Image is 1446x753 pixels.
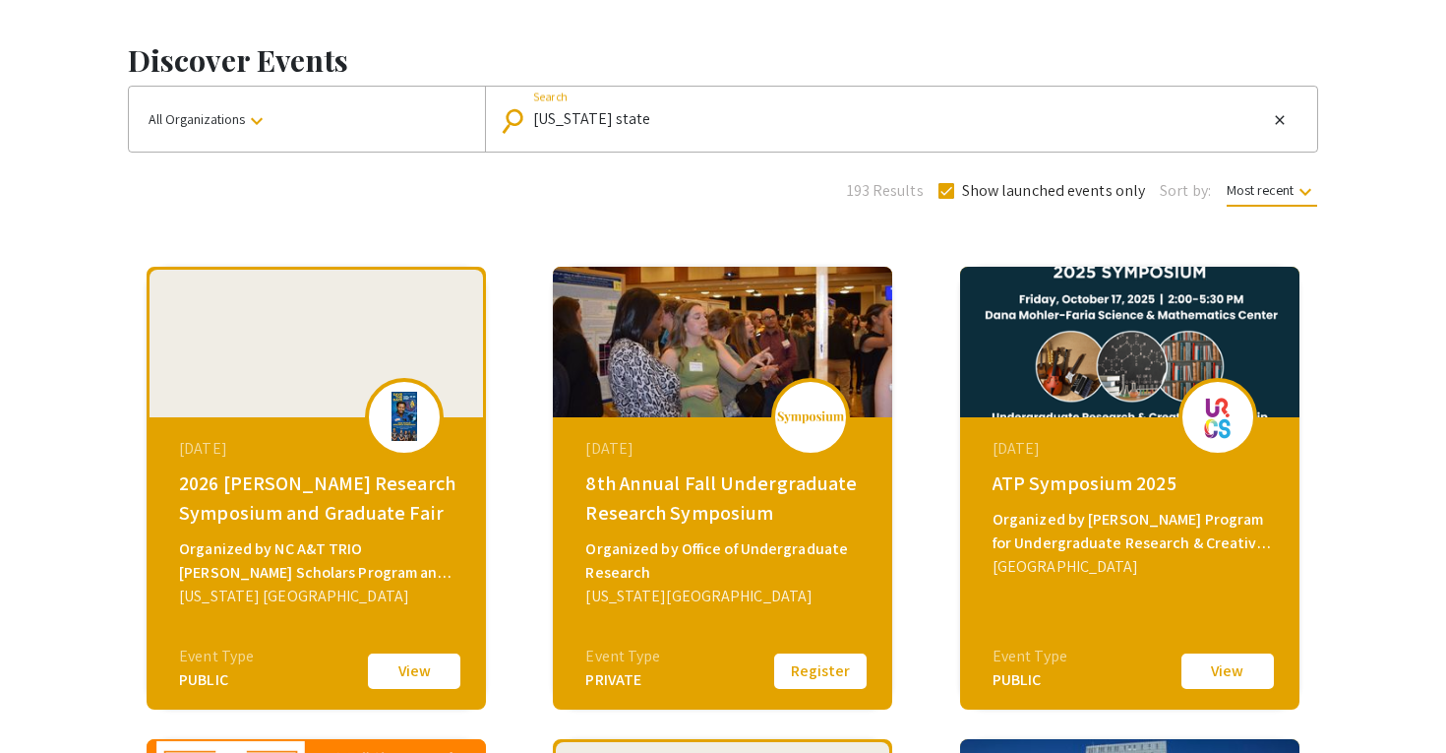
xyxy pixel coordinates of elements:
mat-icon: keyboard_arrow_down [1294,180,1317,204]
div: [US_STATE] [GEOGRAPHIC_DATA] [179,585,458,608]
div: PUBLIC [179,668,254,692]
div: Organized by [PERSON_NAME] Program for Undergraduate Research & Creative Scholarship [993,508,1272,555]
div: [GEOGRAPHIC_DATA] [993,555,1272,579]
span: Most recent [1227,181,1317,207]
img: atp2025_eventCoverPhoto_9b3fe5__thumb.png [960,267,1299,417]
button: Most recent [1211,172,1333,208]
span: All Organizations [149,110,269,128]
span: Sort by: [1160,179,1211,203]
button: Register [771,651,870,692]
mat-icon: Search [504,103,532,138]
button: View [365,651,463,692]
div: [DATE] [993,437,1272,461]
mat-icon: close [1272,111,1288,129]
button: All Organizations [129,87,485,152]
img: logo_v2.png [776,410,845,424]
div: Organized by Office of Undergraduate Research [585,537,865,585]
div: [DATE] [585,437,865,461]
h1: Discover Events [128,42,1318,78]
span: Show launched events only [962,179,1146,203]
div: Event Type [585,645,660,668]
div: PUBLIC [993,668,1067,692]
button: View [1178,651,1277,692]
img: 2026mcnair_eventLogo_dac333_.jpg [375,392,434,441]
div: 2026 [PERSON_NAME] Research Symposium and Graduate Fair [179,469,458,528]
div: [DATE] [179,437,458,461]
div: PRIVATE [585,668,660,692]
iframe: Chat [15,664,84,738]
input: Looking for something specific? [533,110,1267,128]
button: Clear [1268,108,1292,132]
span: 193 Results [847,179,924,203]
div: 8th Annual Fall Undergraduate Research Symposium [585,469,865,528]
img: 8th-annual-fall-undergraduate-research-symposium_eventCoverPhoto_be3fc5__thumb.jpg [553,267,892,417]
div: Event Type [993,645,1067,668]
div: ATP Symposium 2025 [993,469,1272,498]
mat-icon: keyboard_arrow_down [245,109,269,133]
div: [US_STATE][GEOGRAPHIC_DATA] [585,585,865,608]
img: atp2025_eventLogo_56bb79_.png [1188,392,1247,441]
div: Event Type [179,645,254,668]
div: Organized by NC A&T TRIO [PERSON_NAME] Scholars Program and the Center for Undergraduate Research [179,537,458,585]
